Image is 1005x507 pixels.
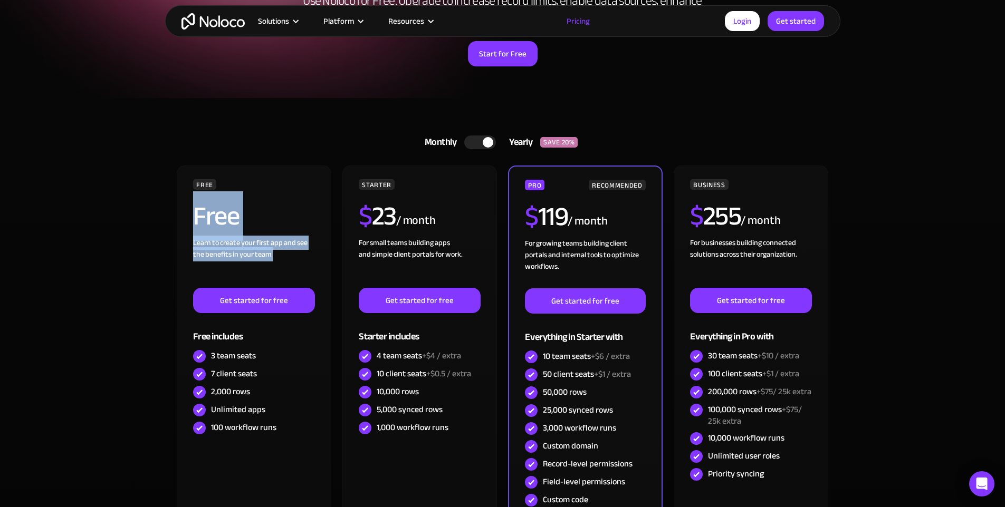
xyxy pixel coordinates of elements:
[525,314,645,348] div: Everything in Starter with
[690,237,811,288] div: For businesses building connected solutions across their organization. ‍
[708,386,811,397] div: 200,000 rows
[377,368,471,379] div: 10 client seats
[708,368,799,379] div: 100 client seats
[193,313,314,347] div: Free includes
[708,350,799,362] div: 30 team seats
[359,179,394,190] div: STARTER
[211,350,256,362] div: 3 team seats
[708,468,764,480] div: Priority syncing
[708,404,811,427] div: 100,000 synced rows
[193,179,216,190] div: FREE
[496,134,540,150] div: Yearly
[426,366,471,382] span: +$0.5 / extra
[768,11,824,31] a: Get started
[553,14,603,28] a: Pricing
[525,288,645,314] a: Get started for free
[708,450,780,462] div: Unlimited user roles
[359,237,480,288] div: For small teams building apps and simple client portals for work. ‍
[211,368,257,379] div: 7 client seats
[543,494,588,505] div: Custom code
[543,422,616,434] div: 3,000 workflow runs
[690,203,741,229] h2: 255
[591,348,630,364] span: +$6 / extra
[377,350,461,362] div: 4 team seats
[359,313,480,347] div: Starter includes
[193,237,314,288] div: Learn to create your first app and see the benefits in your team ‍
[543,368,631,380] div: 50 client seats
[396,212,436,229] div: / month
[690,191,703,241] span: $
[543,386,587,398] div: 50,000 rows
[708,432,784,444] div: 10,000 workflow runs
[762,366,799,382] span: +$1 / extra
[377,422,448,433] div: 1,000 workflow runs
[690,313,811,347] div: Everything in Pro with
[690,288,811,313] a: Get started for free
[193,288,314,313] a: Get started for free
[310,14,375,28] div: Platform
[525,180,544,190] div: PRO
[543,458,633,470] div: Record-level permissions
[725,11,760,31] a: Login
[690,179,728,190] div: BUSINESS
[181,13,245,30] a: home
[377,404,443,415] div: 5,000 synced rows
[568,213,607,230] div: / month
[543,476,625,487] div: Field-level permissions
[211,404,265,415] div: Unlimited apps
[359,203,396,229] h2: 23
[359,288,480,313] a: Get started for free
[525,192,538,241] span: $
[245,14,310,28] div: Solutions
[594,366,631,382] span: +$1 / extra
[525,203,568,230] h2: 119
[540,137,578,148] div: SAVE 20%
[525,238,645,288] div: For growing teams building client portals and internal tools to optimize workflows.
[377,386,419,397] div: 10,000 rows
[411,134,465,150] div: Monthly
[758,348,799,364] span: +$10 / extra
[323,14,354,28] div: Platform
[258,14,289,28] div: Solutions
[422,348,461,364] span: +$4 / extra
[211,422,276,433] div: 100 workflow runs
[589,180,645,190] div: RECOMMENDED
[543,440,598,452] div: Custom domain
[375,14,445,28] div: Resources
[211,386,250,397] div: 2,000 rows
[741,212,780,229] div: / month
[388,14,424,28] div: Resources
[359,191,372,241] span: $
[757,384,811,399] span: +$75/ 25k extra
[708,402,802,429] span: +$75/ 25k extra
[543,404,613,416] div: 25,000 synced rows
[543,350,630,362] div: 10 team seats
[193,203,239,229] h2: Free
[969,471,994,496] div: Open Intercom Messenger
[468,41,538,66] a: Start for Free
